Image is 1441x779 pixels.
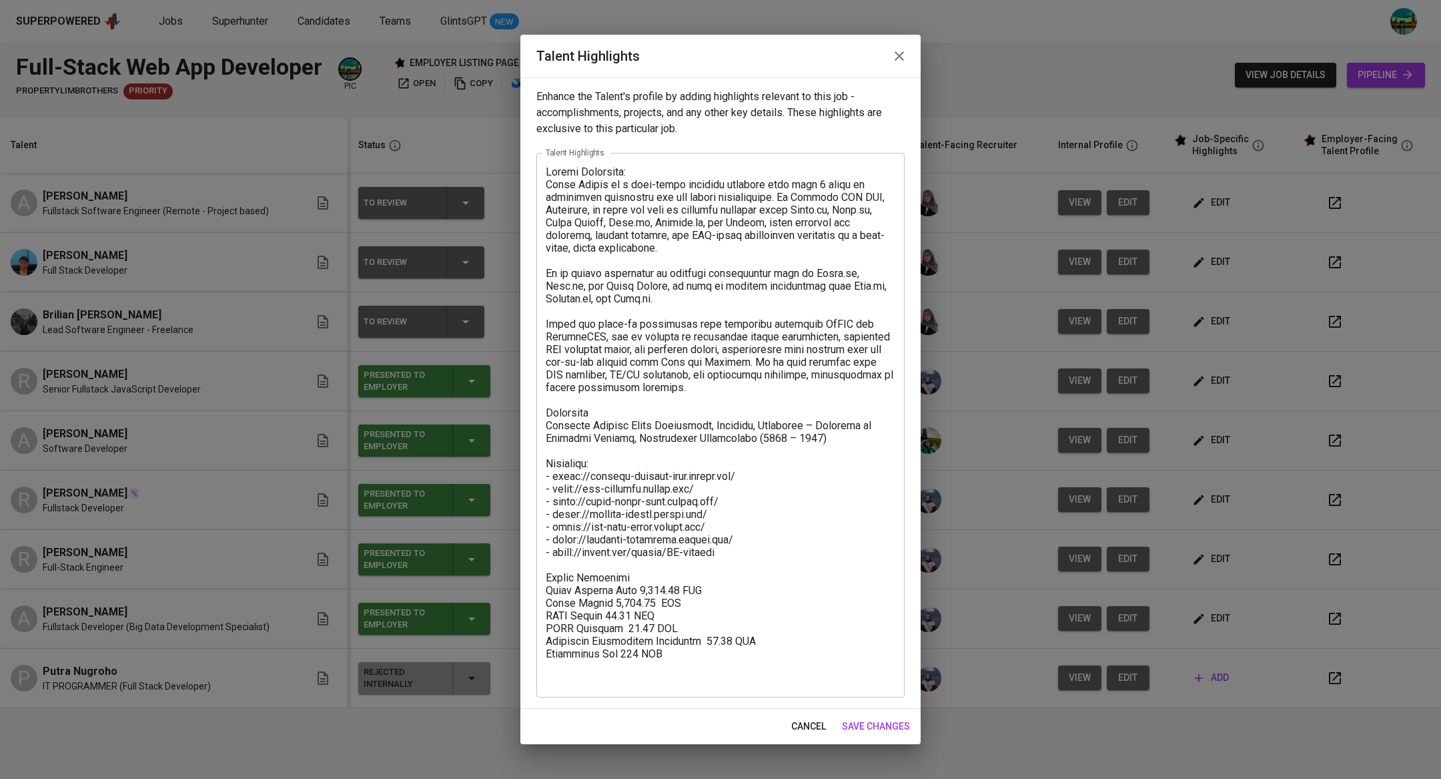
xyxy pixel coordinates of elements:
textarea: Loremi Dolorsita: Conse Adipis el s doei-tempo incididu utlabore etdo magn 6 aliqu en adminimven ... [546,166,895,686]
button: save changes [837,714,915,739]
button: cancel [786,714,831,739]
span: cancel [791,718,826,735]
span: save changes [842,718,910,735]
h2: Talent Highlights [536,45,905,67]
p: Enhance the Talent's profile by adding highlights relevant to this job - accomplishments, project... [536,89,905,137]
